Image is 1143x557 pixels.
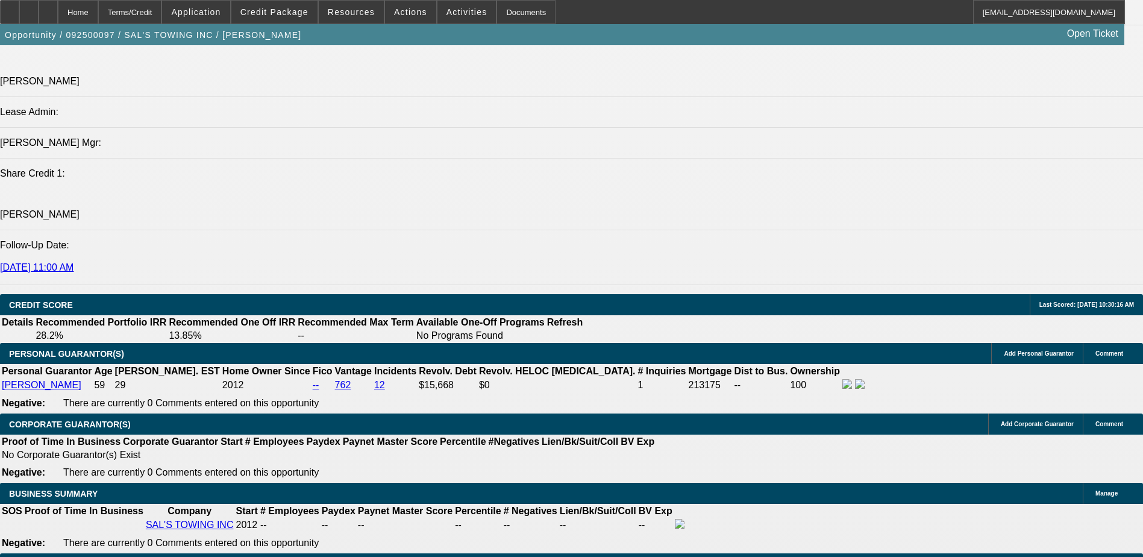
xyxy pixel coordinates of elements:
[171,7,221,17] span: Application
[542,436,618,447] b: Lien/Bk/Suit/Coll
[385,1,436,24] button: Actions
[35,316,167,329] th: Recommended Portfolio IRR
[1,449,660,461] td: No Corporate Guarantor(s) Exist
[2,380,81,390] a: [PERSON_NAME]
[335,366,372,376] b: Vantage
[322,506,355,516] b: Paydex
[1095,350,1123,357] span: Comment
[621,436,654,447] b: BV Exp
[637,379,686,392] td: 1
[1062,24,1123,44] a: Open Ticket
[394,7,427,17] span: Actions
[416,330,545,342] td: No Programs Found
[114,379,221,392] td: 29
[419,366,477,376] b: Revolv. Debt
[328,7,375,17] span: Resources
[1,436,121,448] th: Proof of Time In Business
[24,505,144,517] th: Proof of Time In Business
[335,380,351,390] a: 762
[358,506,453,516] b: Paynet Master Score
[93,379,113,392] td: 59
[416,316,545,329] th: Available One-Off Programs
[222,366,310,376] b: Home Owner Since
[689,366,732,376] b: Mortgage
[855,379,865,389] img: linkedin-icon.png
[489,436,540,447] b: #Negatives
[504,520,557,530] div: --
[162,1,230,24] button: Application
[9,489,98,499] span: BUSINESS SUMMARY
[559,518,637,532] td: --
[240,7,308,17] span: Credit Package
[1001,421,1074,427] span: Add Corporate Guarantor
[297,330,415,342] td: --
[688,379,733,392] td: 213175
[1004,350,1074,357] span: Add Personal Guarantor
[734,366,788,376] b: Dist to Bus.
[446,7,487,17] span: Activities
[639,506,672,516] b: BV Exp
[437,1,496,24] button: Activities
[231,1,318,24] button: Credit Package
[2,467,45,477] b: Negative:
[1095,421,1123,427] span: Comment
[343,436,437,447] b: Paynet Master Score
[321,518,356,532] td: --
[790,366,840,376] b: Ownership
[455,506,501,516] b: Percentile
[358,520,453,530] div: --
[168,316,296,329] th: Recommended One Off IRR
[260,506,319,516] b: # Employees
[374,380,385,390] a: 12
[478,379,636,392] td: $0
[1,316,34,329] th: Details
[734,379,789,392] td: --
[418,379,477,392] td: $15,668
[560,506,636,516] b: Lien/Bk/Suit/Coll
[638,518,673,532] td: --
[236,506,257,516] b: Start
[675,519,684,529] img: facebook-icon.png
[1039,301,1134,308] span: Last Scored: [DATE] 10:30:16 AM
[637,366,686,376] b: # Inquiries
[2,398,45,408] b: Negative:
[319,1,384,24] button: Resources
[115,366,220,376] b: [PERSON_NAME]. EST
[63,398,319,408] span: There are currently 0 Comments entered on this opportunity
[9,349,124,359] span: PERSONAL GUARANTOR(S)
[440,436,486,447] b: Percentile
[455,520,501,530] div: --
[5,30,302,40] span: Opportunity / 092500097 / SAL'S TOWING INC / [PERSON_NAME]
[235,518,258,532] td: 2012
[35,330,167,342] td: 28.2%
[260,520,267,530] span: --
[307,436,340,447] b: Paydex
[221,436,242,447] b: Start
[479,366,636,376] b: Revolv. HELOC [MEDICAL_DATA].
[2,366,92,376] b: Personal Guarantor
[245,436,304,447] b: # Employees
[789,379,841,392] td: 100
[297,316,415,329] th: Recommended Max Term
[9,420,131,429] span: CORPORATE GUARANTOR(S)
[313,366,333,376] b: Fico
[313,380,319,390] a: --
[504,506,557,516] b: # Negatives
[63,538,319,548] span: There are currently 0 Comments entered on this opportunity
[842,379,852,389] img: facebook-icon.png
[168,506,211,516] b: Company
[1095,490,1118,497] span: Manage
[374,366,416,376] b: Incidents
[94,366,112,376] b: Age
[2,538,45,548] b: Negative:
[168,330,296,342] td: 13.85%
[9,300,73,310] span: CREDIT SCORE
[123,436,218,447] b: Corporate Guarantor
[146,520,234,530] a: SAL'S TOWING INC
[1,505,23,517] th: SOS
[63,467,319,477] span: There are currently 0 Comments entered on this opportunity
[222,380,244,390] span: 2012
[546,316,584,329] th: Refresh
